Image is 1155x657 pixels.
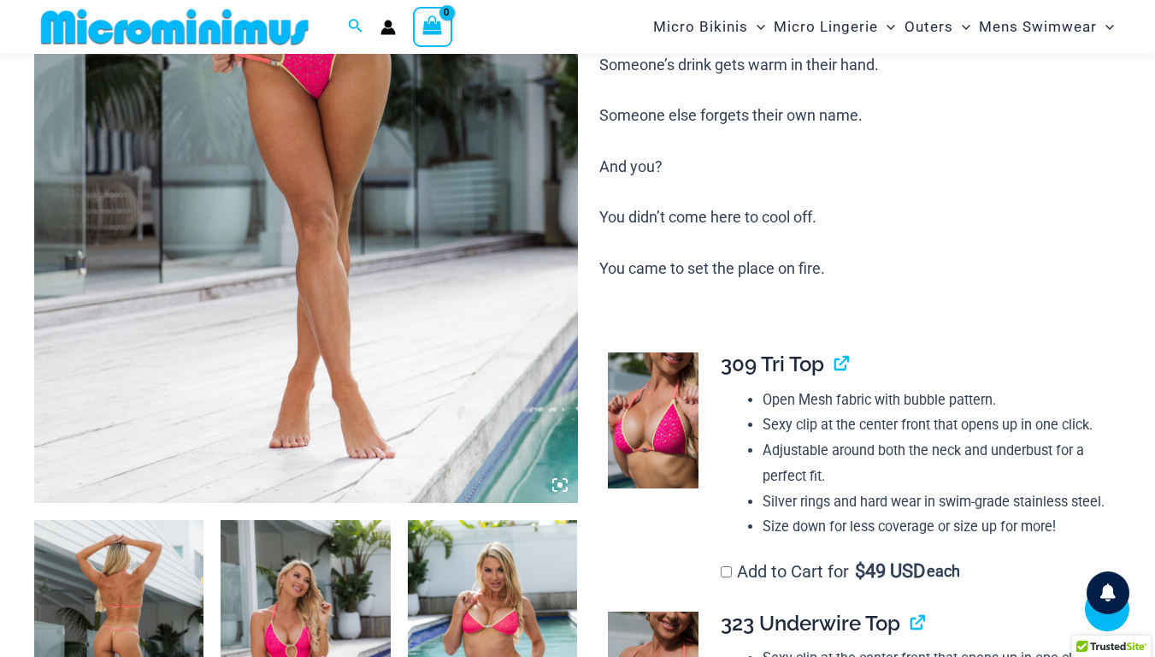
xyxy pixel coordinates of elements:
span: Menu Toggle [1097,5,1114,49]
span: Menu Toggle [878,5,895,49]
span: 309 Tri Top [721,352,824,376]
label: Add to Cart for [721,561,960,582]
a: Micro BikinisMenu ToggleMenu Toggle [649,5,769,49]
li: Adjustable around both the neck and underbust for a perfect fit. [763,438,1107,488]
a: Mens SwimwearMenu ToggleMenu Toggle [975,5,1118,49]
a: View Shopping Cart, empty [413,7,452,46]
li: Open Mesh fabric with bubble pattern. [763,388,1107,413]
li: Sexy clip at the center front that opens up in one click. [763,412,1107,438]
a: Search icon link [348,16,363,38]
span: Micro Lingerie [774,5,878,49]
span: 49 USD [855,563,925,580]
span: Menu Toggle [953,5,970,49]
li: Silver rings and hard wear in swim-grade stainless steel. [763,489,1107,515]
input: Add to Cart for$49 USD each [721,566,732,577]
span: $ [855,560,865,582]
nav: Site Navigation [646,3,1121,51]
span: 323 Underwire Top [721,611,900,636]
span: each [927,563,960,580]
img: Bubble Mesh Highlight Pink 309 Top [608,352,698,488]
a: OutersMenu ToggleMenu Toggle [900,5,975,49]
span: Menu Toggle [748,5,765,49]
img: MM SHOP LOGO FLAT [34,8,315,46]
span: Outers [905,5,953,49]
a: Micro LingerieMenu ToggleMenu Toggle [769,5,899,49]
li: Size down for less coverage or size up for more! [763,514,1107,540]
span: Mens Swimwear [979,5,1097,49]
a: Account icon link [380,20,396,35]
span: Micro Bikinis [653,5,748,49]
